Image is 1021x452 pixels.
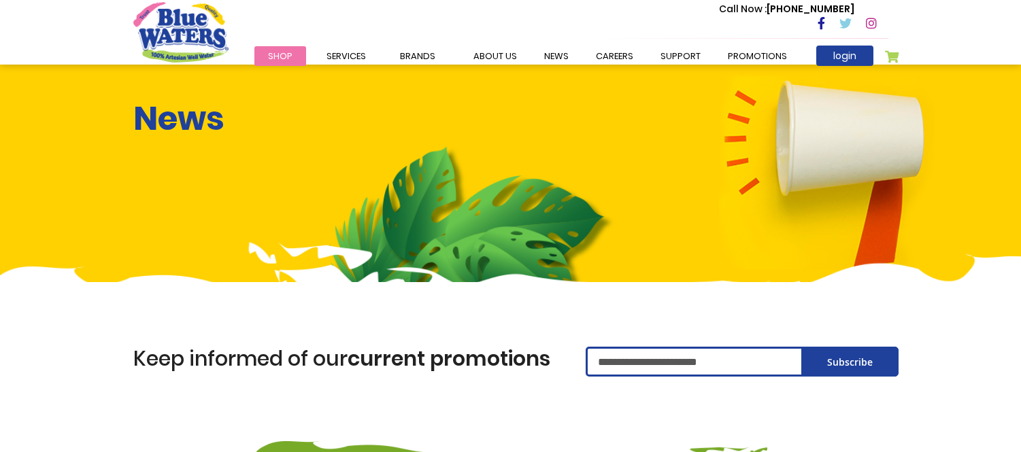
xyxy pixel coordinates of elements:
[647,46,714,66] a: support
[827,355,873,368] span: Subscribe
[816,46,873,66] a: login
[348,344,550,373] span: current promotions
[133,99,224,139] h1: News
[327,50,366,63] span: Services
[531,46,582,66] a: News
[582,46,647,66] a: careers
[133,2,229,62] a: store logo
[133,347,565,371] h1: Keep informed of our
[268,50,292,63] span: Shop
[400,50,435,63] span: Brands
[714,46,801,66] a: Promotions
[719,2,767,16] span: Call Now :
[460,46,531,66] a: about us
[719,2,854,16] p: [PHONE_NUMBER]
[801,347,899,377] button: Subscribe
